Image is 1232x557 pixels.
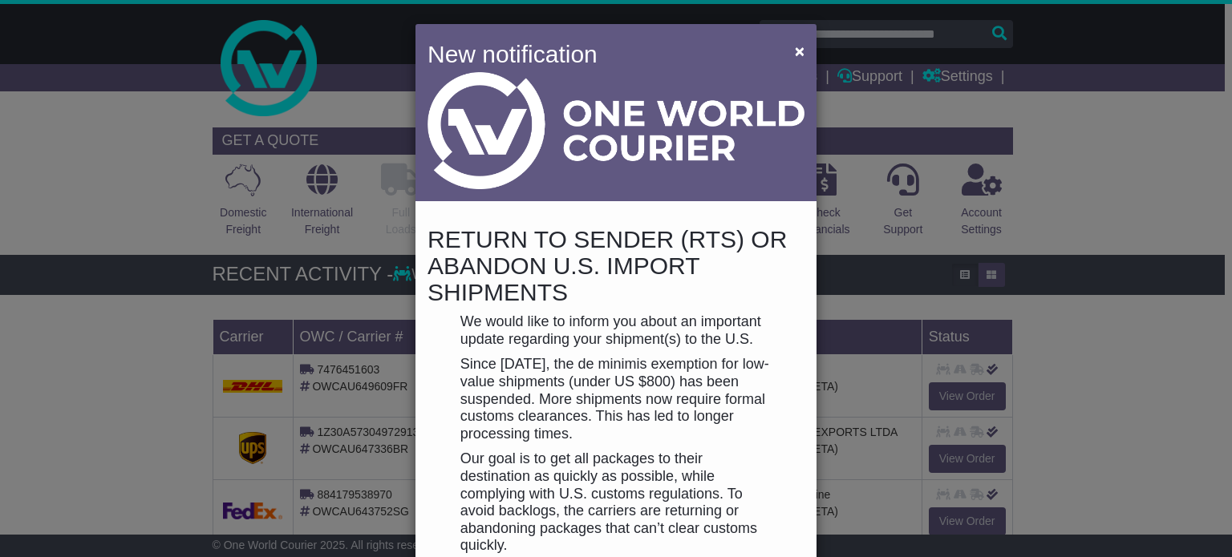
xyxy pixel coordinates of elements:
[428,72,804,189] img: Light
[460,450,772,555] p: Our goal is to get all packages to their destination as quickly as possible, while complying with...
[795,42,804,60] span: ×
[787,34,813,67] button: Close
[460,356,772,442] p: Since [DATE], the de minimis exemption for low-value shipments (under US $800) has been suspended...
[428,226,804,305] h4: RETURN TO SENDER (RTS) OR ABANDON U.S. IMPORT SHIPMENTS
[428,36,772,72] h4: New notification
[460,313,772,348] p: We would like to inform you about an important update regarding your shipment(s) to the U.S.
